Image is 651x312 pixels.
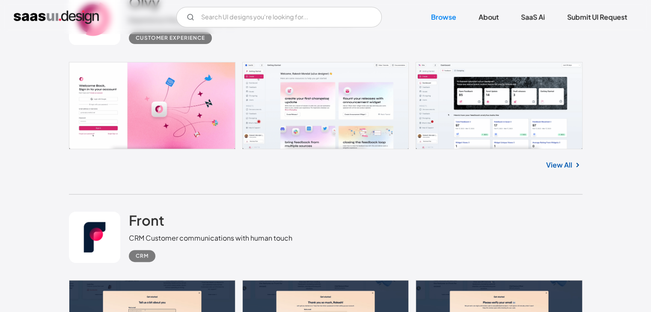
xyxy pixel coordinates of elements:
div: CRM Customer communications with human touch [129,233,292,243]
a: Front [129,212,164,233]
h2: Front [129,212,164,229]
div: CRM [136,251,149,261]
a: home [14,10,99,24]
a: About [468,8,509,26]
div: Customer Experience [136,33,205,43]
a: View All [546,160,572,170]
a: SaaS Ai [511,8,555,26]
a: Submit UI Request [557,8,637,26]
form: Email Form [176,7,382,27]
a: Browse [421,8,467,26]
input: Search UI designs you're looking for... [176,7,382,27]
